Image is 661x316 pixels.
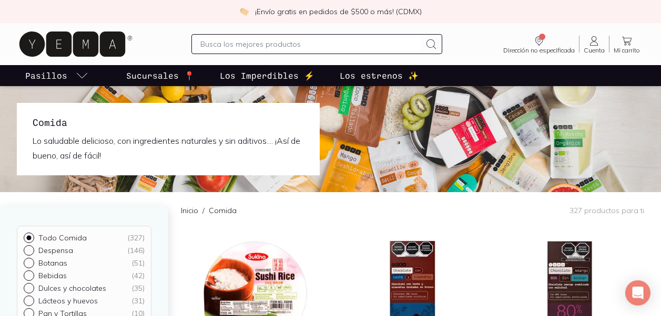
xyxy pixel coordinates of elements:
div: ( 42 ) [131,271,145,280]
div: ( 35 ) [131,283,145,293]
a: Inicio [181,206,198,215]
p: Pasillos [25,69,67,82]
input: Busca los mejores productos [200,38,421,50]
div: Open Intercom Messenger [625,280,650,306]
p: Despensa [38,246,73,255]
img: check [239,7,249,16]
p: Sucursales 📍 [126,69,195,82]
span: Mi carrito [614,47,640,54]
a: Sucursales 📍 [124,65,197,86]
p: Los estrenos ✨ [340,69,419,82]
div: ( 146 ) [127,246,145,255]
a: Los estrenos ✨ [338,65,421,86]
p: Lo saludable delicioso, con ingredientes naturales y sin aditivos.... ¡Así de bueno, así de fácil! [33,133,304,163]
span: Dirección no especificada [503,47,575,54]
p: Comida [209,205,237,216]
span: / [198,205,209,216]
span: Cuenta [584,47,605,54]
a: pasillo-todos-link [23,65,90,86]
p: Los Imperdibles ⚡️ [220,69,314,82]
p: Todo Comida [38,233,87,243]
a: Dirección no especificada [499,35,579,54]
h1: Comida [33,115,304,129]
div: ( 327 ) [127,233,145,243]
div: ( 51 ) [131,258,145,268]
p: Botanas [38,258,67,268]
div: ( 31 ) [131,296,145,306]
p: 327 productos para ti [570,206,644,215]
a: Mi carrito [609,35,644,54]
p: Dulces y chocolates [38,283,106,293]
a: Los Imperdibles ⚡️ [218,65,317,86]
p: Lácteos y huevos [38,296,98,306]
p: Bebidas [38,271,67,280]
p: ¡Envío gratis en pedidos de $500 o más! (CDMX) [255,6,422,17]
a: Cuenta [579,35,609,54]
